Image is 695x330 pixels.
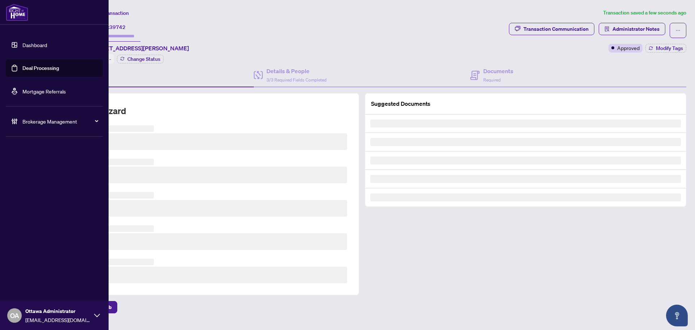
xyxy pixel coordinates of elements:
button: Transaction Communication [509,23,594,35]
a: Mortgage Referrals [22,88,66,95]
span: [STREET_ADDRESS][PERSON_NAME] [90,44,189,53]
a: Deal Processing [22,65,59,71]
button: Administrator Notes [599,23,665,35]
button: Modify Tags [645,44,686,53]
span: Ottawa Administrator [25,307,90,315]
span: Required [483,77,501,83]
h4: Details & People [266,67,327,75]
img: logo [6,4,28,21]
span: - [109,56,111,62]
span: Approved [617,44,640,52]
span: Modify Tags [656,46,683,51]
span: [EMAIL_ADDRESS][DOMAIN_NAME] [25,316,90,324]
span: OA [10,310,19,321]
span: Administrator Notes [612,23,660,35]
h4: Documents [483,67,513,75]
article: Suggested Documents [371,99,430,108]
span: View Transaction [90,10,129,16]
article: Transaction saved a few seconds ago [603,9,686,17]
span: Change Status [127,57,160,62]
span: Brokerage Management [22,117,98,125]
span: solution [605,26,610,32]
span: 3/3 Required Fields Completed [266,77,327,83]
div: Transaction Communication [523,23,589,35]
a: Dashboard [22,42,47,48]
button: Open asap [666,305,688,326]
span: 39742 [109,24,126,30]
button: Change Status [117,55,164,63]
span: ellipsis [675,28,681,33]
